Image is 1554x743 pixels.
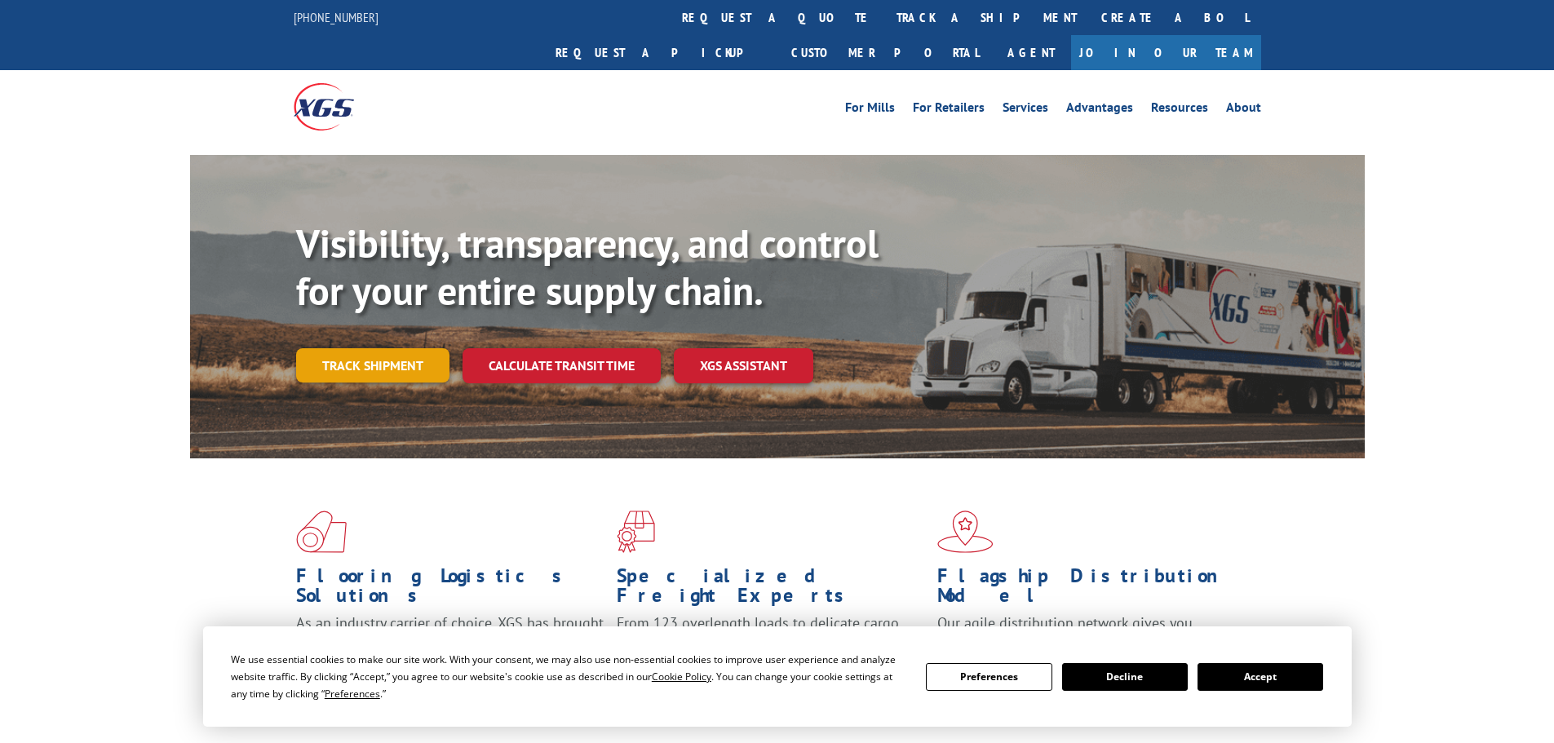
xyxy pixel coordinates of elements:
[845,101,895,119] a: For Mills
[617,613,925,686] p: From 123 overlength loads to delicate cargo, our experienced staff knows the best way to move you...
[325,687,380,701] span: Preferences
[913,101,985,119] a: For Retailers
[543,35,779,70] a: Request a pickup
[674,348,813,383] a: XGS ASSISTANT
[231,651,906,702] div: We use essential cookies to make our site work. With your consent, we may also use non-essential ...
[1151,101,1208,119] a: Resources
[1198,663,1323,691] button: Accept
[296,566,604,613] h1: Flooring Logistics Solutions
[779,35,991,70] a: Customer Portal
[617,511,655,553] img: xgs-icon-focused-on-flooring-red
[991,35,1071,70] a: Agent
[296,348,449,383] a: Track shipment
[926,663,1051,691] button: Preferences
[617,566,925,613] h1: Specialized Freight Experts
[1062,663,1188,691] button: Decline
[296,613,604,671] span: As an industry carrier of choice, XGS has brought innovation and dedication to flooring logistics...
[203,626,1352,727] div: Cookie Consent Prompt
[296,511,347,553] img: xgs-icon-total-supply-chain-intelligence-red
[1066,101,1133,119] a: Advantages
[652,670,711,683] span: Cookie Policy
[937,511,994,553] img: xgs-icon-flagship-distribution-model-red
[937,566,1246,613] h1: Flagship Distribution Model
[1003,101,1048,119] a: Services
[1226,101,1261,119] a: About
[463,348,661,383] a: Calculate transit time
[294,9,379,25] a: [PHONE_NUMBER]
[1071,35,1261,70] a: Join Our Team
[296,218,879,316] b: Visibility, transparency, and control for your entire supply chain.
[937,613,1237,652] span: Our agile distribution network gives you nationwide inventory management on demand.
